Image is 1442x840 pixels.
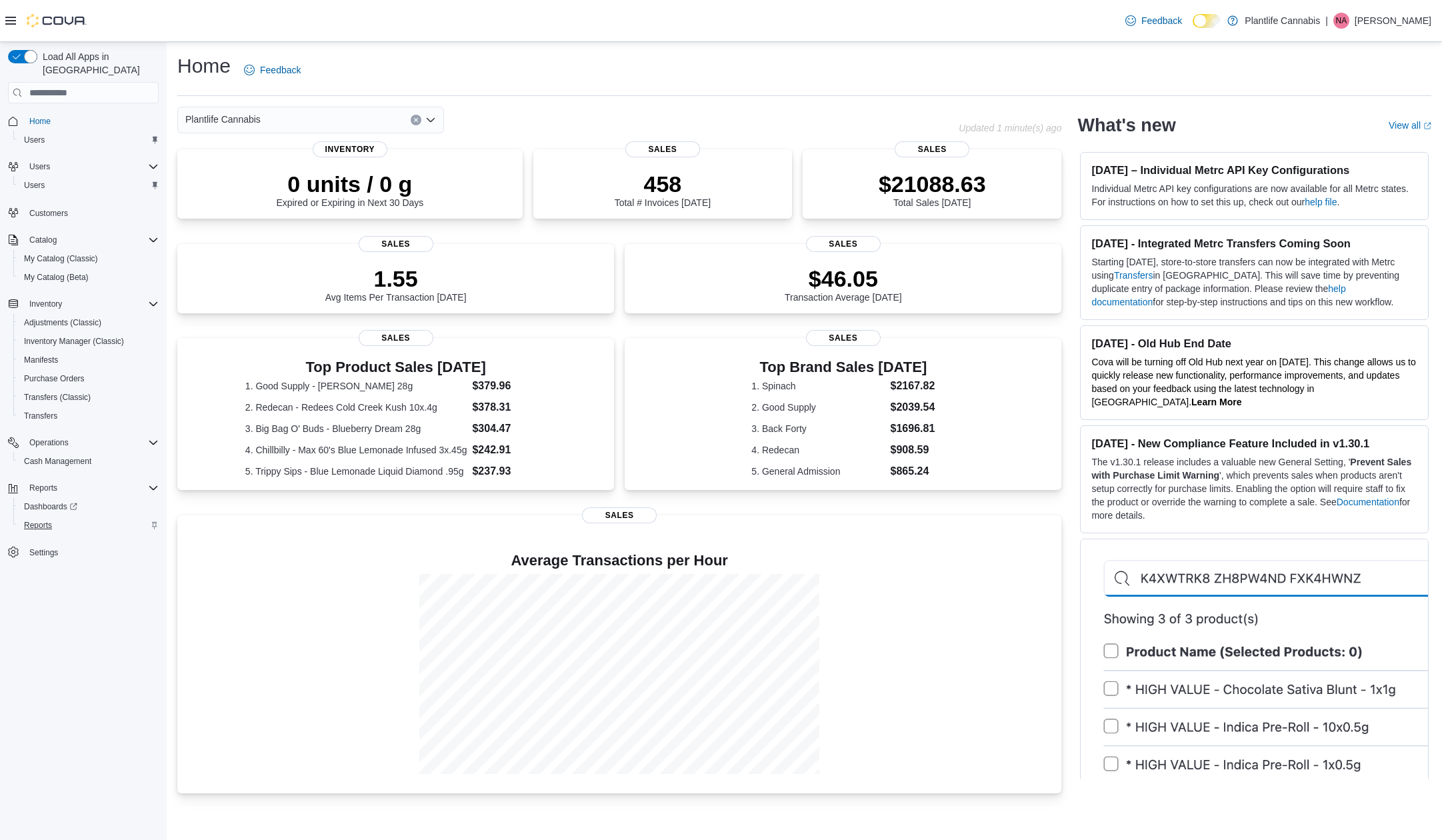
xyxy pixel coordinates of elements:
a: Cash Management [19,453,97,469]
dd: $237.93 [472,463,546,479]
a: help file [1305,197,1337,207]
p: 1.55 [325,265,467,292]
span: Sales [359,236,433,252]
span: Purchase Orders [19,371,159,387]
span: My Catalog (Beta) [24,272,89,283]
span: Sales [359,330,433,346]
button: My Catalog (Beta) [13,268,164,287]
span: Adjustments (Classic) [24,317,101,328]
span: Customers [24,204,159,221]
button: My Catalog (Classic) [13,249,164,268]
span: Cash Management [24,456,91,467]
div: Transaction Average [DATE] [785,265,902,303]
span: Inventory Manager (Classic) [24,336,124,347]
span: Manifests [19,352,159,368]
dd: $1696.81 [891,421,935,437]
div: Total Sales [DATE] [879,171,986,208]
a: Settings [24,545,63,561]
span: Cova will be turning off Old Hub next year on [DATE]. This change allows us to quickly release ne... [1091,357,1415,407]
span: Feedback [1141,14,1182,27]
button: Operations [24,435,74,451]
p: The v1.30.1 release includes a valuable new General Setting, ' ', which prevents sales when produ... [1091,455,1417,522]
button: Inventory Manager (Classic) [13,332,164,351]
span: Adjustments (Classic) [19,315,159,331]
span: Settings [24,544,159,561]
button: Catalog [3,231,164,249]
span: Inventory Manager (Classic) [19,333,159,349]
dd: $304.47 [472,421,546,437]
a: Transfers [1114,270,1153,281]
span: Catalog [29,235,57,245]
button: Users [13,131,164,149]
span: Sales [895,141,969,157]
span: Purchase Orders [24,373,85,384]
div: Expired or Expiring in Next 30 Days [276,171,423,208]
dd: $2039.54 [891,399,935,415]
span: Operations [29,437,69,448]
span: Dashboards [24,501,77,512]
dd: $378.31 [472,399,546,415]
h2: What's new [1077,115,1175,136]
a: Dashboards [19,499,83,515]
p: Plantlife Cannabis [1245,13,1320,29]
span: Home [24,113,159,129]
a: Manifests [19,352,63,368]
span: Sales [582,507,657,523]
button: Inventory [24,296,67,312]
a: Feedback [1120,7,1187,34]
span: My Catalog (Classic) [19,251,159,267]
span: Inventory [24,296,159,312]
nav: Complex example [8,106,159,597]
img: Cova [27,14,87,27]
a: Dashboards [13,497,164,516]
a: Adjustments (Classic) [19,315,107,331]
div: Total # Invoices [DATE] [615,171,711,208]
p: $46.05 [785,265,902,292]
a: Transfers [19,408,63,424]
a: Documentation [1337,497,1399,507]
dt: 3. Back Forty [751,422,885,435]
button: Reports [24,480,63,496]
span: Transfers [24,411,57,421]
a: My Catalog (Classic) [19,251,103,267]
dd: $2167.82 [891,378,935,394]
span: Settings [29,547,58,558]
span: Users [19,132,159,148]
dd: $242.91 [472,442,546,458]
a: Home [24,113,56,129]
button: Inventory [3,295,164,313]
button: Adjustments (Classic) [13,313,164,332]
span: Users [24,135,45,145]
span: Transfers (Classic) [24,392,91,403]
a: Inventory Manager (Classic) [19,333,129,349]
span: Reports [24,520,52,531]
button: Clear input [411,115,421,125]
a: View allExternal link [1389,120,1431,131]
span: Reports [19,517,159,533]
p: Updated 1 minute(s) ago [959,123,1061,133]
button: Purchase Orders [13,369,164,388]
span: Dashboards [19,499,159,515]
span: Transfers (Classic) [19,389,159,405]
button: Open list of options [425,115,436,125]
button: Operations [3,433,164,452]
span: Transfers [19,408,159,424]
span: Inventory [29,299,62,309]
p: | [1325,13,1328,29]
span: Sales [625,141,700,157]
span: Catalog [24,232,159,248]
dd: $379.96 [472,378,546,394]
span: Users [29,161,50,172]
h3: Top Brand Sales [DATE] [751,359,935,375]
a: Learn More [1191,397,1241,407]
button: Users [24,159,55,175]
h3: [DATE] – Individual Metrc API Key Configurations [1091,163,1417,177]
span: Home [29,116,51,127]
span: Feedback [260,63,301,77]
dd: $865.24 [891,463,935,479]
span: Users [19,177,159,193]
span: NA [1336,13,1347,29]
h3: Top Product Sales [DATE] [245,359,547,375]
a: My Catalog (Beta) [19,269,94,285]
